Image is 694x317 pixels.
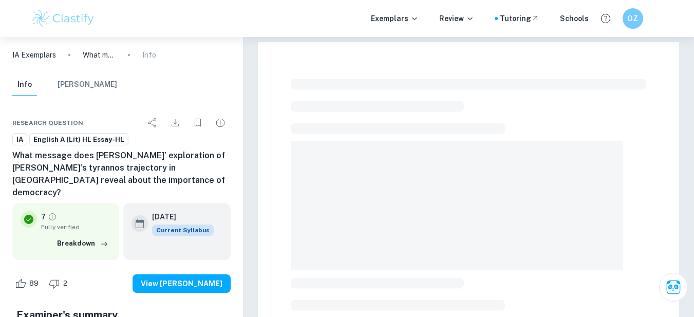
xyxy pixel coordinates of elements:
[623,8,643,29] button: OZ
[142,113,163,133] div: Share
[439,13,474,24] p: Review
[29,133,128,146] a: English A (Lit) HL Essay-HL
[58,278,73,289] span: 2
[46,275,73,292] div: Dislike
[48,212,57,221] a: Grade fully verified
[210,113,231,133] div: Report issue
[152,225,214,236] span: Current Syllabus
[152,211,205,222] h6: [DATE]
[30,135,128,145] span: English A (Lit) HL Essay-HL
[41,211,46,222] p: 7
[165,113,185,133] div: Download
[58,73,117,96] button: [PERSON_NAME]
[659,273,688,302] button: Ask Clai
[627,13,639,24] h6: OZ
[187,113,208,133] div: Bookmark
[142,49,156,61] p: Info
[83,49,116,61] p: What message does [PERSON_NAME]’ exploration of [PERSON_NAME]’s tyrannos trajectory in [GEOGRAPHI...
[12,275,44,292] div: Like
[133,274,231,293] button: View [PERSON_NAME]
[24,278,44,289] span: 89
[597,10,614,27] button: Help and Feedback
[12,49,56,61] a: IA Exemplars
[560,13,589,24] a: Schools
[12,73,37,96] button: Info
[500,13,539,24] a: Tutoring
[371,13,419,24] p: Exemplars
[12,133,27,146] a: IA
[12,150,231,199] h6: What message does [PERSON_NAME]’ exploration of [PERSON_NAME]’s tyrannos trajectory in [GEOGRAPHI...
[41,222,111,232] span: Fully verified
[152,225,214,236] div: This exemplar is based on the current syllabus. Feel free to refer to it for inspiration/ideas wh...
[31,8,96,29] img: Clastify logo
[13,135,27,145] span: IA
[54,236,111,251] button: Breakdown
[12,118,83,127] span: Research question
